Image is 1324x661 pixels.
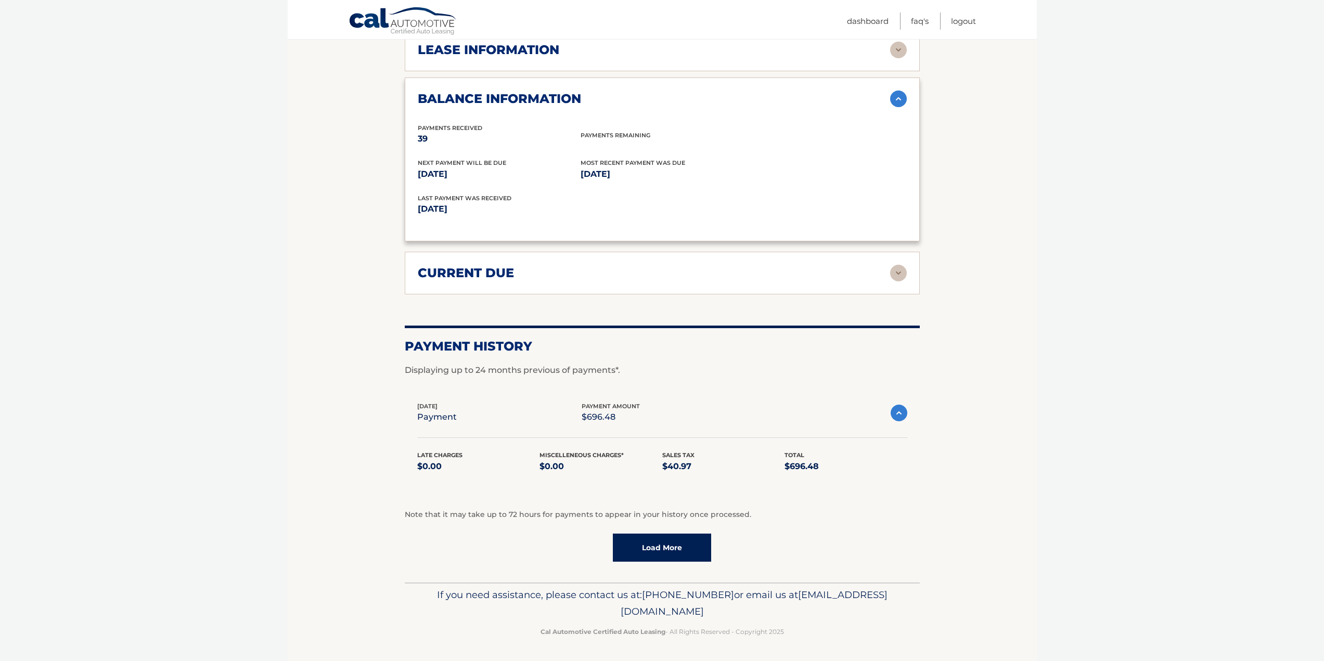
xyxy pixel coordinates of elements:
a: Load More [613,534,711,562]
p: - All Rights Reserved - Copyright 2025 [412,626,913,637]
p: $0.00 [417,459,540,474]
span: [DATE] [417,403,438,410]
a: Logout [951,12,976,30]
img: accordion-rest.svg [890,42,907,58]
a: Dashboard [847,12,889,30]
span: payment amount [582,403,640,410]
span: [PHONE_NUMBER] [642,589,734,601]
h2: balance information [418,91,581,107]
a: FAQ's [911,12,929,30]
p: 39 [418,132,581,146]
span: Payments Received [418,124,482,132]
img: accordion-active.svg [890,90,907,107]
span: Most Recent Payment Was Due [581,159,685,166]
h2: Payment History [405,339,920,354]
span: Total [785,451,804,459]
span: Payments Remaining [581,132,650,139]
p: [DATE] [581,167,743,182]
p: $40.97 [662,459,785,474]
p: [DATE] [418,202,662,216]
p: $696.48 [582,410,640,424]
span: Sales Tax [662,451,695,459]
a: Cal Automotive [349,7,458,37]
span: Miscelleneous Charges* [539,451,624,459]
strong: Cal Automotive Certified Auto Leasing [541,628,665,636]
p: Note that it may take up to 72 hours for payments to appear in your history once processed. [405,509,920,521]
span: Next Payment will be due [418,159,506,166]
p: $696.48 [785,459,907,474]
p: If you need assistance, please contact us at: or email us at [412,587,913,620]
p: Displaying up to 24 months previous of payments*. [405,364,920,377]
p: [DATE] [418,167,581,182]
img: accordion-active.svg [891,405,907,421]
span: Late Charges [417,451,462,459]
span: Last Payment was received [418,195,511,202]
h2: current due [418,265,514,281]
img: accordion-rest.svg [890,265,907,281]
h2: lease information [418,42,559,58]
p: $0.00 [539,459,662,474]
p: payment [417,410,457,424]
